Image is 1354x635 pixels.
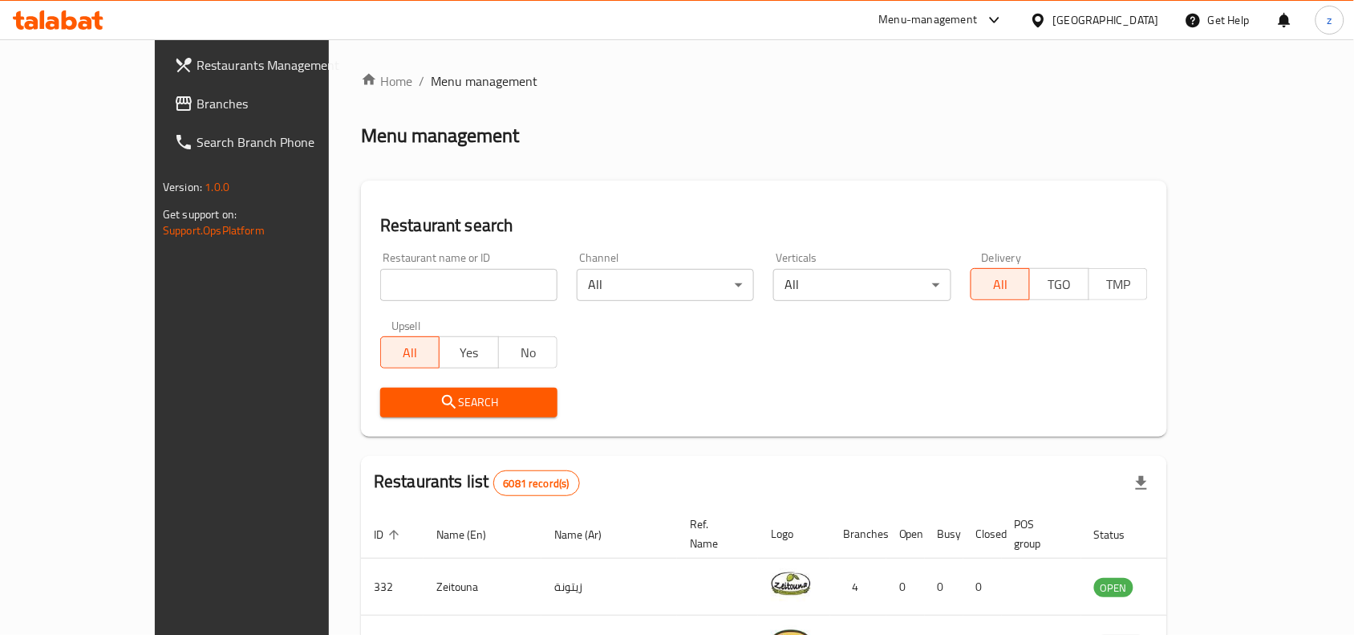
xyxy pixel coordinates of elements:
span: ID [374,525,404,544]
span: No [505,341,551,364]
div: All [773,269,951,301]
input: Search for restaurant name or ID.. [380,269,557,301]
td: 0 [886,559,925,616]
a: Search Branch Phone [161,123,381,161]
th: Busy [925,510,963,559]
div: [GEOGRAPHIC_DATA] [1053,11,1159,29]
div: Menu-management [879,10,978,30]
td: 4 [830,559,886,616]
img: Zeitouna [771,564,811,604]
span: Branches [197,94,368,113]
h2: Restaurants list [374,470,580,496]
td: 332 [361,559,424,616]
th: Logo [758,510,830,559]
span: All [978,273,1024,296]
button: Yes [439,336,498,368]
div: Total records count [493,470,580,496]
button: TMP [1088,268,1148,300]
button: Search [380,388,557,417]
button: No [498,336,557,368]
li: / [419,71,424,91]
th: Closed [963,510,1002,559]
span: TGO [1036,273,1082,296]
a: Support.OpsPlatform [163,220,265,241]
td: 0 [925,559,963,616]
td: زيتونة [541,559,677,616]
span: z [1328,11,1332,29]
span: POS group [1015,515,1062,553]
span: 6081 record(s) [494,476,579,491]
span: Name (Ar) [554,525,622,544]
a: Home [361,71,412,91]
th: Branches [830,510,886,559]
span: All [387,341,433,364]
a: Restaurants Management [161,46,381,84]
div: Export file [1122,464,1161,503]
span: Yes [446,341,492,364]
label: Delivery [982,252,1022,263]
button: TGO [1029,268,1088,300]
div: OPEN [1094,578,1133,597]
span: Ref. Name [690,515,739,553]
td: Zeitouna [424,559,541,616]
button: All [971,268,1030,300]
div: All [577,269,754,301]
h2: Restaurant search [380,214,1148,238]
th: Open [886,510,925,559]
span: OPEN [1094,579,1133,597]
button: All [380,336,440,368]
label: Upsell [391,320,421,332]
span: Get support on: [163,204,237,225]
span: TMP [1096,273,1141,296]
span: Menu management [431,71,537,91]
span: Name (En) [436,525,507,544]
td: 0 [963,559,1002,616]
span: Status [1094,525,1146,544]
a: Branches [161,84,381,123]
span: Search [393,393,545,413]
h2: Menu management [361,123,519,149]
span: Restaurants Management [197,55,368,75]
span: 1.0.0 [205,177,229,197]
nav: breadcrumb [361,71,1167,91]
span: Version: [163,177,202,197]
span: Search Branch Phone [197,132,368,152]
